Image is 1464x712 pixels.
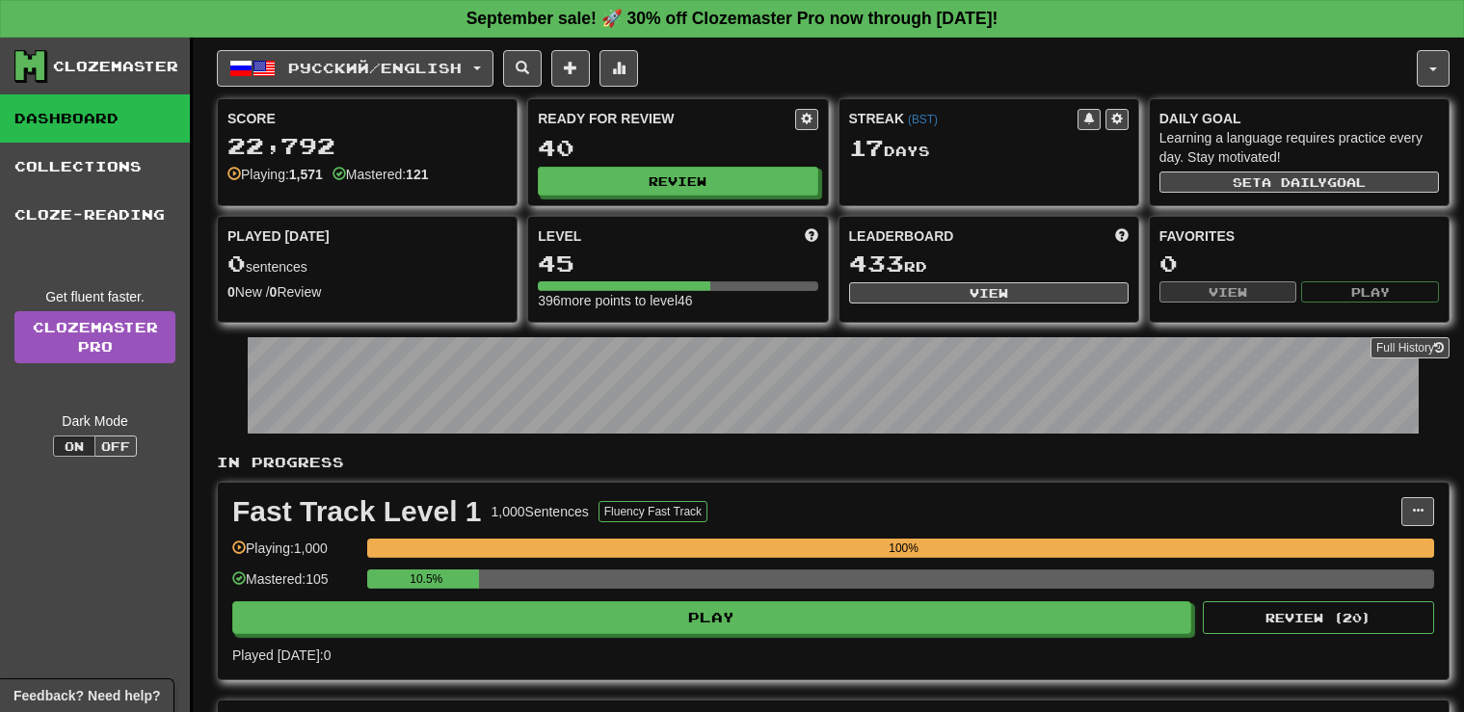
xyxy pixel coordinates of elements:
span: Score more points to level up [805,226,818,246]
div: Mastered: 105 [232,569,358,601]
div: Favorites [1159,226,1439,246]
span: This week in points, UTC [1115,226,1129,246]
span: 17 [849,134,884,161]
div: rd [849,251,1129,277]
div: New / Review [227,282,507,302]
div: Playing: 1,000 [232,539,358,570]
a: (BST) [908,113,938,126]
div: 1,000 Sentences [492,502,589,521]
div: Score [227,109,507,128]
button: Off [94,435,137,457]
div: 100% [373,539,1434,558]
div: 0 [1159,251,1439,276]
span: Leaderboard [849,226,954,246]
div: Streak [849,109,1078,128]
div: Day s [849,136,1129,161]
button: Add sentence to collection [551,50,590,87]
div: Fast Track Level 1 [232,497,482,526]
p: In Progress [217,453,1450,472]
div: sentences [227,251,507,277]
button: Play [232,601,1191,634]
button: Play [1301,281,1439,303]
button: Full History [1371,337,1450,358]
button: View [1159,281,1297,303]
div: 10.5% [373,569,479,589]
span: 0 [227,250,246,277]
div: Clozemaster [53,57,178,76]
div: 40 [538,136,817,160]
button: More stats [599,50,638,87]
span: Русский / English [288,60,462,76]
span: Played [DATE]: 0 [232,647,331,663]
span: Played [DATE] [227,226,330,246]
button: Русский/English [217,50,493,87]
button: Fluency Fast Track [599,501,707,522]
div: Learning a language requires practice every day. Stay motivated! [1159,128,1439,167]
div: Dark Mode [14,411,175,431]
div: 396 more points to level 46 [538,291,817,310]
div: Ready for Review [538,109,794,128]
button: Review [538,167,817,196]
strong: 0 [270,284,278,300]
div: Get fluent faster. [14,287,175,306]
a: ClozemasterPro [14,311,175,363]
button: Search sentences [503,50,542,87]
button: View [849,282,1129,303]
div: Playing: [227,165,323,184]
button: On [53,435,95,457]
button: Seta dailygoal [1159,171,1439,193]
strong: 121 [406,167,428,182]
strong: 1,571 [289,167,323,182]
button: Review (20) [1203,601,1434,634]
div: Daily Goal [1159,109,1439,128]
span: Open feedback widget [13,686,160,705]
span: Level [538,226,581,246]
strong: 0 [227,284,235,300]
div: 45 [538,251,817,276]
div: Mastered: [333,165,429,184]
span: a daily [1262,175,1327,189]
strong: September sale! 🚀 30% off Clozemaster Pro now through [DATE]! [466,9,998,28]
div: 22,792 [227,134,507,158]
span: 433 [849,250,904,277]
